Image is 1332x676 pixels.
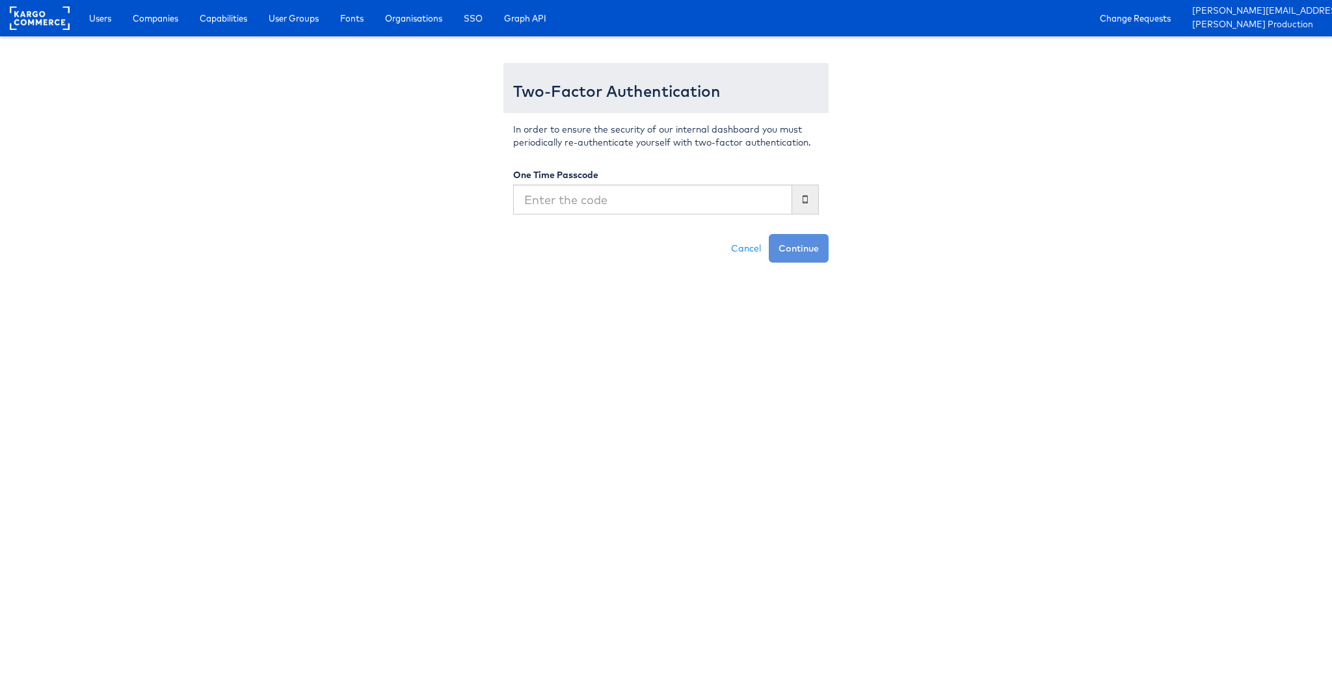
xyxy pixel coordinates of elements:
a: Companies [123,6,188,30]
input: Enter the code [513,185,792,214]
a: User Groups [259,6,328,30]
a: Organisations [375,6,452,30]
span: SSO [464,12,483,25]
a: Fonts [330,6,373,30]
button: Continue [769,234,829,263]
span: Organisations [385,12,442,25]
a: Graph API [494,6,556,30]
a: Capabilities [190,6,257,30]
span: Graph API [504,12,546,25]
p: In order to ensure the security of our internal dashboard you must periodically re-authenticate y... [513,123,819,149]
label: One Time Passcode [513,168,598,181]
h3: Two-Factor Authentication [513,83,819,99]
span: Users [89,12,111,25]
span: Capabilities [200,12,247,25]
span: Companies [133,12,178,25]
a: Cancel [723,234,769,263]
a: Users [79,6,121,30]
a: Change Requests [1090,6,1180,30]
a: [PERSON_NAME][EMAIL_ADDRESS][PERSON_NAME][DOMAIN_NAME] [1192,5,1322,18]
span: Fonts [340,12,364,25]
a: SSO [454,6,492,30]
a: [PERSON_NAME] Production [1192,18,1322,32]
span: User Groups [269,12,319,25]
